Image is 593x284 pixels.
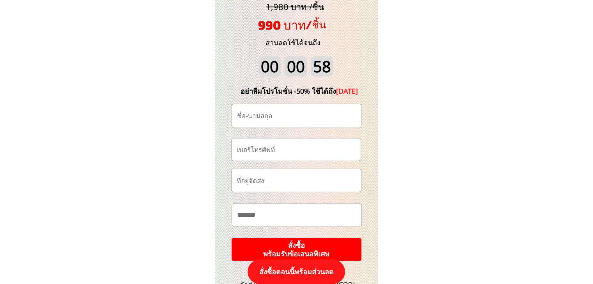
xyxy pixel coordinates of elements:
[235,104,358,128] input: ชื่อ-นามสกุล
[306,18,326,30] span: /ชิ้น
[336,86,358,96] span: [DATE]
[255,37,331,48] h3: ส่วนลดใช้ได้จนถึง
[235,138,358,161] input: เบอร์โทรศัพท์
[248,259,345,284] p: สั่งซื้อตอนนี้พร้อมส่วนลด
[266,1,324,12] span: 1,980 บาท /ชิ้น
[235,169,358,192] input: ที่อยู่จัดส่ง
[229,86,370,97] div: อย่าลืมโปรโมชั่น -50% ใช้ได้ถึง
[225,237,368,262] p: สั่งซื้อ พร้อมรับข้อเสนอพิเศษ
[258,18,306,32] span: 990 บาท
